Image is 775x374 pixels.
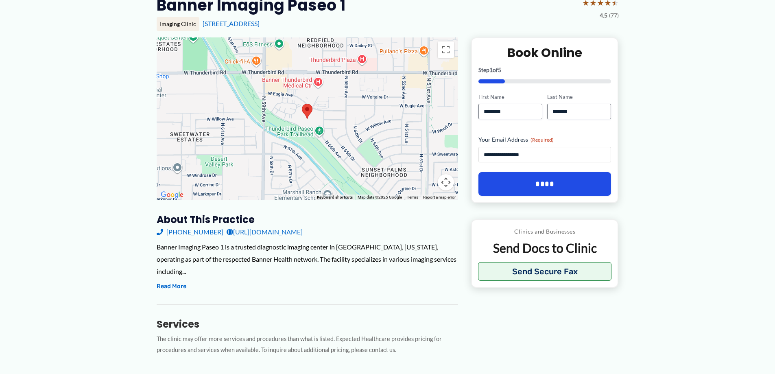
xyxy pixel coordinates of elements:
[478,136,611,144] label: Your Email Address
[157,213,458,226] h3: About this practice
[478,240,612,256] p: Send Docs to Clinic
[489,66,493,73] span: 1
[609,10,619,21] span: (77)
[157,17,199,31] div: Imaging Clinic
[530,137,554,143] span: (Required)
[358,195,402,199] span: Map data ©2025 Google
[407,195,418,199] a: Terms
[547,93,611,101] label: Last Name
[478,226,612,237] p: Clinics and Businesses
[157,226,223,238] a: [PHONE_NUMBER]
[438,42,454,58] button: Toggle fullscreen view
[159,190,186,200] img: Google
[157,241,458,277] div: Banner Imaging Paseo 1 is a trusted diagnostic imaging center in [GEOGRAPHIC_DATA], [US_STATE], o...
[159,190,186,200] a: Open this area in Google Maps (opens a new window)
[157,318,458,330] h3: Services
[227,226,303,238] a: [URL][DOMAIN_NAME]
[203,20,260,27] a: [STREET_ADDRESS]
[478,67,611,73] p: Step of
[478,45,611,61] h2: Book Online
[498,66,501,73] span: 5
[438,174,454,190] button: Map camera controls
[157,282,186,291] button: Read More
[157,334,458,356] p: The clinic may offer more services and procedures than what is listed. Expected Healthcare provid...
[317,195,353,200] button: Keyboard shortcuts
[478,93,542,101] label: First Name
[423,195,456,199] a: Report a map error
[600,10,607,21] span: 4.5
[478,262,612,281] button: Send Secure Fax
